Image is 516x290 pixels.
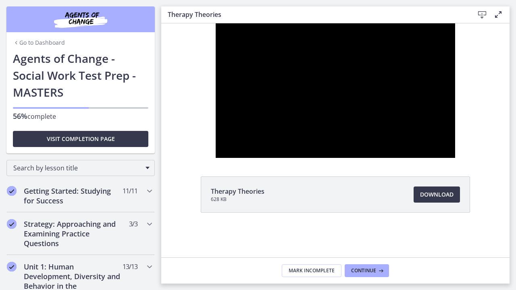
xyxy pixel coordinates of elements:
[414,186,460,203] a: Download
[282,264,341,277] button: Mark Incomplete
[420,190,454,199] span: Download
[123,186,137,196] span: 11 / 11
[351,267,376,274] span: Continue
[13,111,148,121] p: complete
[13,164,141,172] span: Search by lesson title
[289,267,335,274] span: Mark Incomplete
[13,131,148,147] button: Visit completion page
[13,50,148,101] h1: Agents of Change - Social Work Test Prep - MASTERS
[24,219,122,248] h2: Strategy: Approaching and Examining Practice Questions
[168,10,461,19] h3: Therapy Theories
[129,219,137,229] span: 3 / 3
[32,10,129,29] img: Agents of Change
[47,134,115,144] span: Visit completion page
[7,219,17,229] i: Completed
[7,262,17,271] i: Completed
[211,196,264,203] span: 628 KB
[24,186,122,205] h2: Getting Started: Studying for Success
[211,186,264,196] span: Therapy Theories
[123,262,137,271] span: 13 / 13
[345,264,389,277] button: Continue
[161,23,510,158] iframe: Video Lesson
[7,186,17,196] i: Completed
[13,39,65,47] a: Go to Dashboard
[6,160,155,176] div: Search by lesson title
[13,111,27,121] span: 56%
